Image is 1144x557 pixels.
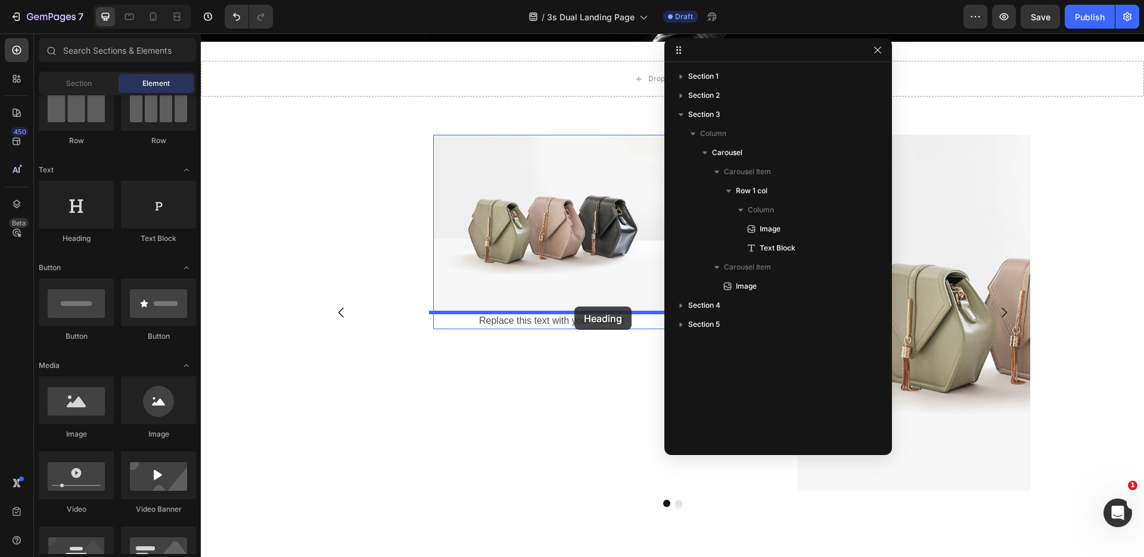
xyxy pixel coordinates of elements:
[688,109,720,120] span: Section 3
[39,233,114,244] div: Heading
[39,360,60,371] span: Media
[1031,12,1050,22] span: Save
[121,429,196,440] div: Image
[121,331,196,342] div: Button
[177,356,196,375] span: Toggle open
[121,504,196,515] div: Video Banner
[1128,481,1137,490] span: 1
[688,299,720,311] span: Section 4
[39,135,114,146] div: Row
[121,233,196,244] div: Text Block
[760,223,781,235] span: Image
[712,147,742,159] span: Carousel
[542,11,545,23] span: /
[66,78,92,89] span: Section
[39,429,114,440] div: Image
[201,33,1144,557] iframe: Design area
[11,127,29,137] div: 450
[39,331,114,342] div: Button
[39,504,114,515] div: Video
[39,165,54,175] span: Text
[1075,11,1105,23] div: Publish
[736,280,757,292] span: Image
[688,318,720,330] span: Section 5
[675,11,693,22] span: Draft
[121,135,196,146] div: Row
[1065,5,1115,29] button: Publish
[39,262,61,273] span: Button
[724,261,771,273] span: Carousel Item
[142,78,170,89] span: Element
[700,128,726,140] span: Column
[688,70,719,82] span: Section 1
[9,218,29,228] div: Beta
[760,242,795,254] span: Text Block
[547,11,635,23] span: 3s Dual Landing Page
[1021,5,1060,29] button: Save
[225,5,273,29] div: Undo/Redo
[736,185,767,197] span: Row 1 col
[688,89,720,101] span: Section 2
[177,258,196,277] span: Toggle open
[748,204,774,216] span: Column
[724,166,771,178] span: Carousel Item
[39,38,196,62] input: Search Sections & Elements
[5,5,89,29] button: 7
[78,10,83,24] p: 7
[177,160,196,180] span: Toggle open
[1103,499,1132,527] iframe: Intercom live chat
